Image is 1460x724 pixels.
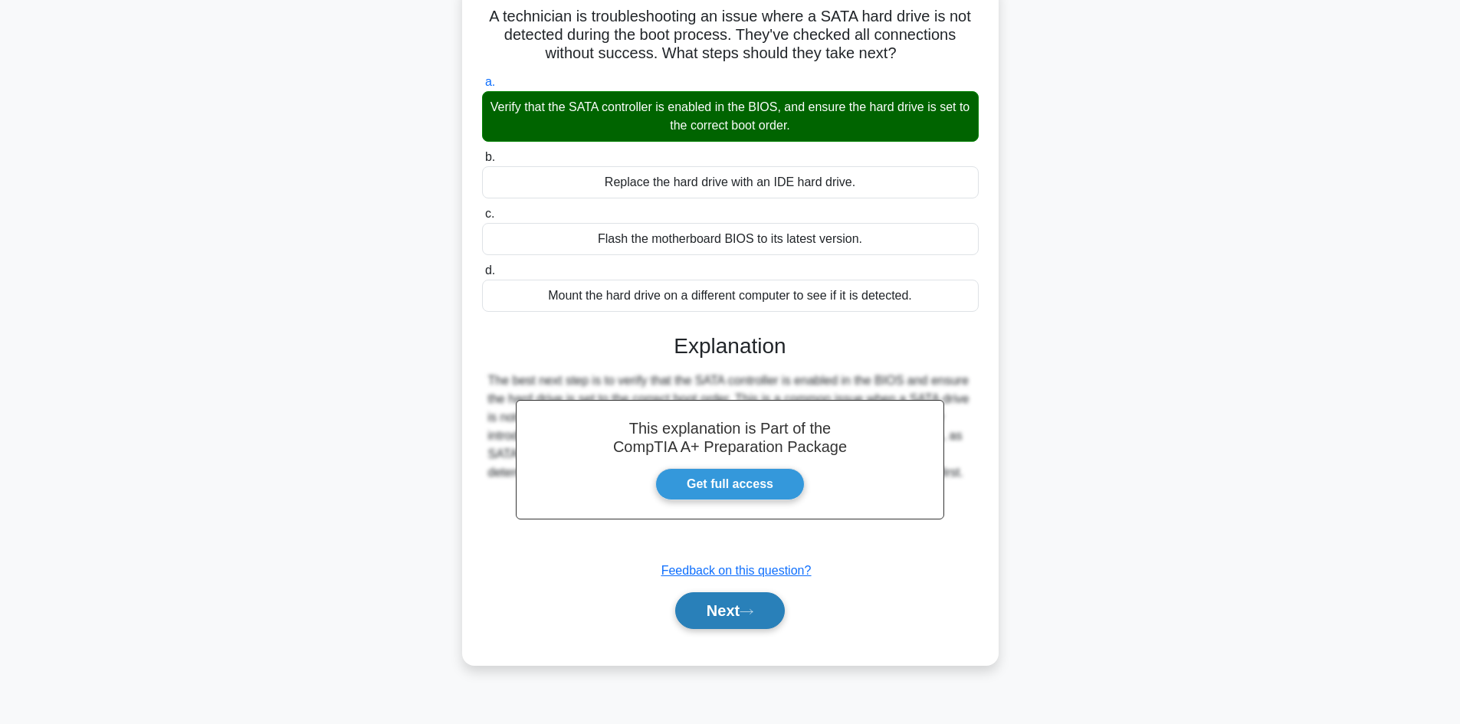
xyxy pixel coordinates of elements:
[485,150,495,163] span: b.
[491,333,970,359] h3: Explanation
[675,592,785,629] button: Next
[482,166,979,198] div: Replace the hard drive with an IDE hard drive.
[485,207,494,220] span: c.
[482,223,979,255] div: Flash the motherboard BIOS to its latest version.
[482,91,979,142] div: Verify that the SATA controller is enabled in the BIOS, and ensure the hard drive is set to the c...
[481,7,980,64] h5: A technician is troubleshooting an issue where a SATA hard drive is not detected during the boot ...
[661,564,812,577] a: Feedback on this question?
[488,372,973,482] div: The best next step is to verify that the SATA controller is enabled in the BIOS and ensure the ha...
[485,264,495,277] span: d.
[485,75,495,88] span: a.
[482,280,979,312] div: Mount the hard drive on a different computer to see if it is detected.
[655,468,805,500] a: Get full access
